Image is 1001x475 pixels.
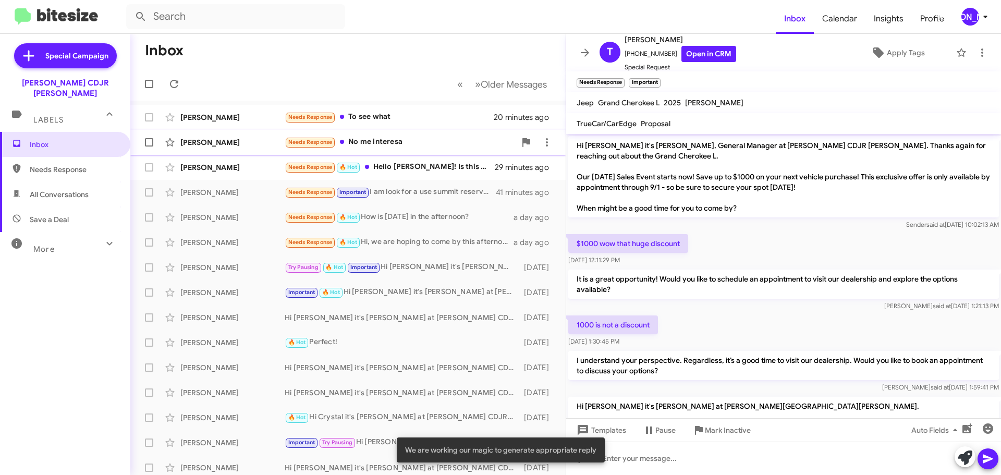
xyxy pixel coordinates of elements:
p: I understand your perspective. Regardless, it’s a good time to visit our dealership. Would you li... [568,351,999,380]
div: [DATE] [519,312,557,323]
div: [PERSON_NAME] [180,312,285,323]
div: 29 minutes ago [495,162,557,173]
span: 2025 [664,98,681,107]
span: Special Campaign [45,51,108,61]
div: a day ago [514,237,557,248]
div: [PERSON_NAME] [180,237,285,248]
span: Needs Response [288,239,333,246]
div: a day ago [514,212,557,223]
h1: Inbox [145,42,184,59]
span: » [475,78,481,91]
span: Profile [912,4,953,34]
span: Needs Response [288,189,333,196]
div: How is [DATE] in the afternoon? [285,211,514,223]
span: T [607,44,613,60]
span: Pause [655,421,676,440]
button: Pause [634,421,684,440]
small: Needs Response [577,78,625,88]
span: [PERSON_NAME] [DATE] 1:21:13 PM [884,302,999,310]
div: [PERSON_NAME] [180,162,285,173]
span: Insights [865,4,912,34]
nav: Page navigation example [451,74,553,95]
p: $1000 wow that huge discount [568,234,688,253]
button: Auto Fields [903,421,970,440]
div: [PERSON_NAME] [180,212,285,223]
p: Hi [PERSON_NAME] it's [PERSON_NAME], General Manager at [PERSON_NAME] CDJR [PERSON_NAME]. Thanks ... [568,136,999,217]
span: Apply Tags [887,43,925,62]
div: 20 minutes ago [495,112,557,123]
span: [PERSON_NAME] [685,98,743,107]
span: [PERSON_NAME] [DATE] 1:59:41 PM [882,383,999,391]
div: [PERSON_NAME] [180,412,285,423]
div: I am look for a use summit reserve [DATE]-[DATE] no more the 35K Tan interior [285,186,496,198]
span: Save a Deal [30,214,69,225]
div: [PERSON_NAME] [180,437,285,448]
span: 🔥 Hot [339,239,357,246]
span: [DATE] 1:30:45 PM [568,337,619,345]
span: Important [350,264,377,271]
div: No me interesa [285,136,516,148]
div: Perfect! [285,336,519,348]
a: Inbox [776,4,814,34]
span: 🔥 Hot [339,214,357,221]
small: Important [629,78,660,88]
span: Auto Fields [911,421,961,440]
div: [DATE] [519,262,557,273]
span: Important [288,439,315,446]
span: [PERSON_NAME] [625,33,736,46]
button: Mark Inactive [684,421,759,440]
button: Previous [451,74,469,95]
span: Needs Response [288,214,333,221]
span: Needs Response [288,139,333,145]
div: [PERSON_NAME] [180,262,285,273]
span: Templates [575,421,626,440]
div: [PERSON_NAME] [180,387,285,398]
span: 🔥 Hot [288,414,306,421]
span: We are working our magic to generate appropriate reply [405,445,596,455]
div: Hi [PERSON_NAME] it's [PERSON_NAME] at [PERSON_NAME] CDJR [PERSON_NAME]. NOW through close of bus... [285,387,519,398]
span: said at [926,221,945,228]
span: Grand Cherokee L [598,98,660,107]
div: Hi [PERSON_NAME] it's [PERSON_NAME] at [PERSON_NAME] CDJR [PERSON_NAME]. NOW through close of bus... [285,362,519,373]
p: It is a great opportunity! Would you like to schedule an appointment to visit our dealership and ... [568,270,999,299]
div: Hi Crystal it's [PERSON_NAME] at [PERSON_NAME] CDJR [PERSON_NAME]. NOW through close of business ... [285,411,519,423]
a: Open in CRM [681,46,736,62]
span: Mark Inactive [705,421,751,440]
span: 🔥 Hot [288,339,306,346]
div: To see what [285,111,495,123]
span: More [33,245,55,254]
span: 🔥 Hot [322,289,340,296]
input: Search [126,4,345,29]
span: [PHONE_NUMBER] [625,46,736,62]
span: Needs Response [288,164,333,170]
button: Templates [566,421,634,440]
button: Apply Tags [844,43,951,62]
span: Important [339,189,367,196]
div: [DATE] [519,387,557,398]
span: said at [933,302,951,310]
div: [PERSON_NAME] [180,462,285,473]
span: All Conversations [30,189,89,200]
div: Hi [PERSON_NAME] it's [PERSON_NAME] at [PERSON_NAME] CDJR [PERSON_NAME]. NOW through close of bus... [285,436,519,448]
div: [PERSON_NAME] [180,187,285,198]
span: Important [288,289,315,296]
div: [DATE] [519,362,557,373]
span: Jeep [577,98,594,107]
span: Labels [33,115,64,125]
span: Inbox [30,139,118,150]
div: [DATE] [519,287,557,298]
button: [PERSON_NAME] [953,8,990,26]
div: [PERSON_NAME] [180,137,285,148]
div: [PERSON_NAME] [180,287,285,298]
div: [DATE] [519,412,557,423]
span: « [457,78,463,91]
div: [PERSON_NAME] [180,362,285,373]
div: Hi [PERSON_NAME] it's [PERSON_NAME] at [PERSON_NAME] CDJR [PERSON_NAME]. NOW through close of bus... [285,286,519,298]
span: Older Messages [481,79,547,90]
div: Hi [PERSON_NAME] it's [PERSON_NAME] at [PERSON_NAME] CDJR [PERSON_NAME]. NOW through close of bus... [285,462,519,473]
div: [DATE] [519,337,557,348]
a: Special Campaign [14,43,117,68]
span: [DATE] 12:11:29 PM [568,256,620,264]
div: [PERSON_NAME] [180,337,285,348]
